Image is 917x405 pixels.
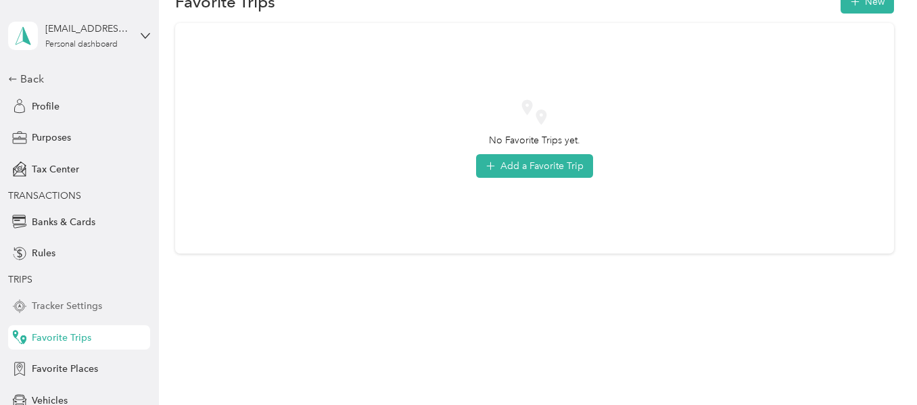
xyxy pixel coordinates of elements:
span: Favorite Trips [32,331,91,345]
span: Banks & Cards [32,215,95,229]
span: Purposes [32,130,71,145]
span: Rules [32,246,55,260]
iframe: Everlance-gr Chat Button Frame [841,329,917,405]
span: Profile [32,99,60,114]
div: Back [8,71,143,87]
div: [EMAIL_ADDRESS][DOMAIN_NAME] [45,22,130,36]
span: TRIPS [8,274,32,285]
button: Add a Favorite Trip [476,154,593,178]
div: Personal dashboard [45,41,118,49]
span: TRANSACTIONS [8,190,81,201]
span: Tracker Settings [32,299,102,313]
span: No Favorite Trips yet. [489,133,580,147]
span: Favorite Places [32,362,98,376]
span: Tax Center [32,162,79,176]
